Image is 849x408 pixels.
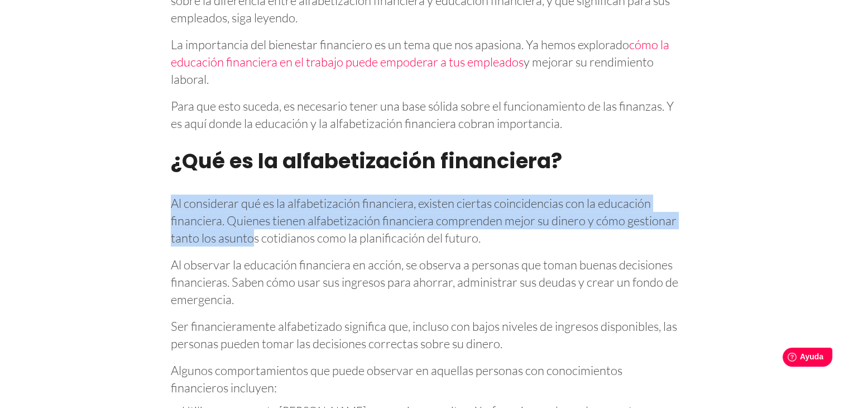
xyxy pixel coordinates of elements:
font: La importancia del bienestar financiero es un tema que nos apasiona. Ya hemos explorado [171,37,629,52]
font: Al observar la educación financiera en acción, se observa a personas que toman buenas decisiones ... [171,257,678,307]
font: Al considerar qué es la alfabetización financiera, existen ciertas coincidencias con la educación... [171,196,677,245]
font: Para que esto suceda, es necesario tener una base sólida sobre el funcionamiento de las finanzas.... [171,98,674,131]
font: Ser financieramente alfabetizado significa que, incluso con bajos niveles de ingresos disponibles... [171,319,677,351]
iframe: Lanzador de widgets de ayuda [750,343,837,374]
font: ¿Qué es la alfabetización financiera? [171,146,562,175]
a: cómo la educación financiera en el trabajo puede empoderar a tus empleados [171,37,669,69]
font: Algunos comportamientos que puede observar en aquellas personas con conocimientos financieros inc... [171,363,622,395]
font: y mejorar su rendimiento laboral. [171,54,654,87]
